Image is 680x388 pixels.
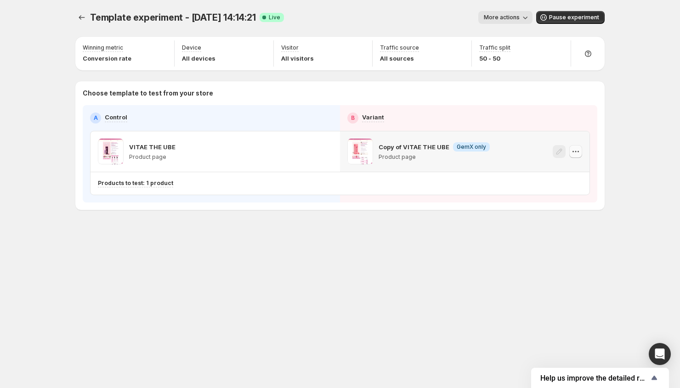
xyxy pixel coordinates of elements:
[281,54,314,63] p: All visitors
[479,44,510,51] p: Traffic split
[549,14,599,21] span: Pause experiment
[347,139,373,164] img: Copy of VITAE THE UBE
[129,153,176,161] p: Product page
[182,54,215,63] p: All devices
[90,12,256,23] span: Template experiment - [DATE] 14:14:21
[94,114,98,122] h2: A
[478,11,533,24] button: More actions
[98,180,173,187] p: Products to test: 1 product
[379,142,449,152] p: Copy of VITAE THE UBE
[269,14,280,21] span: Live
[540,372,660,383] button: Show survey - Help us improve the detailed report for A/B campaigns
[379,153,490,161] p: Product page
[98,139,124,164] img: VITAE THE UBE
[83,54,131,63] p: Conversion rate
[182,44,201,51] p: Device
[362,112,384,122] p: Variant
[83,89,597,98] p: Choose template to test from your store
[479,54,510,63] p: 50 - 50
[536,11,605,24] button: Pause experiment
[351,114,355,122] h2: B
[105,112,127,122] p: Control
[83,44,123,51] p: Winning metric
[380,54,419,63] p: All sources
[281,44,299,51] p: Visitor
[649,343,671,365] div: Open Intercom Messenger
[380,44,419,51] p: Traffic source
[540,374,649,382] span: Help us improve the detailed report for A/B campaigns
[457,143,486,151] span: GemX only
[129,142,176,152] p: VITAE THE UBE
[484,14,520,21] span: More actions
[75,11,88,24] button: Experiments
